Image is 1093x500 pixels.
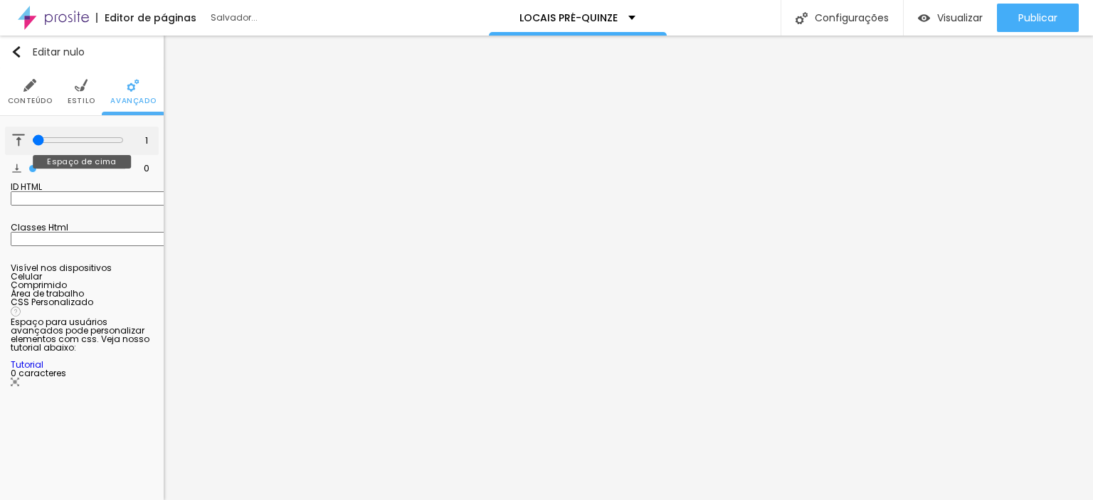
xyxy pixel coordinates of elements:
font: 0 [11,367,16,379]
font: LOCAIS PRÉ-QUINZE [519,11,618,25]
font: Editar nulo [33,45,85,59]
font: CSS Personalizado [11,296,93,308]
font: Conteúdo [8,95,53,106]
font: Visualizar [937,11,983,25]
img: view-1.svg [918,12,930,24]
button: Visualizar [904,4,997,32]
font: Editor de páginas [105,11,196,25]
font: Publicar [1018,11,1057,25]
img: Ícone [75,79,88,92]
font: ID HTML [11,181,42,193]
img: Ícone [11,46,22,58]
font: Área de trabalho [11,287,84,299]
font: Celular [11,270,42,282]
img: Ícone [796,12,808,24]
font: Espaço para usuários avançados pode personalizar elementos com css. Veja nosso tutorial abaixo: [11,316,149,353]
a: Tutorial [11,358,43,371]
img: Ícone [12,164,21,173]
button: Publicar [997,4,1079,32]
img: Ícone [127,79,139,92]
font: Visível nos dispositivos [11,262,112,274]
iframe: Editor [164,36,1093,500]
img: Ícone [11,307,21,317]
font: Comprimido [11,279,67,291]
font: Avançado [110,95,156,106]
img: Ícone [11,378,19,386]
font: Estilo [68,95,95,106]
img: Ícone [12,134,25,147]
font: Configurações [815,11,889,25]
img: Ícone [23,79,36,92]
font: caracteres [19,367,66,379]
font: Classes Html [11,221,68,233]
font: Salvador... [211,11,258,23]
